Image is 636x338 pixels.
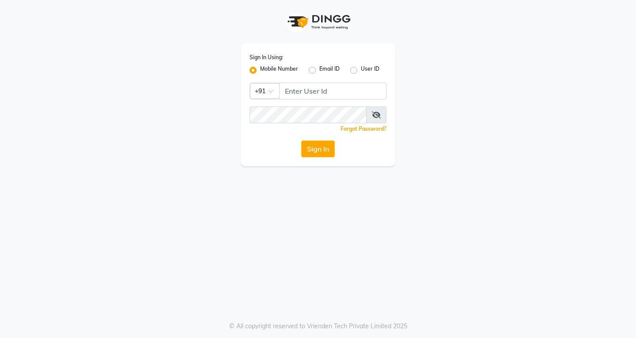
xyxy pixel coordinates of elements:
button: Sign In [301,141,335,157]
label: User ID [361,65,379,76]
label: Email ID [319,65,340,76]
a: Forgot Password? [341,125,386,132]
input: Username [250,106,367,123]
img: logo1.svg [283,9,353,35]
label: Sign In Using: [250,53,283,61]
label: Mobile Number [260,65,298,76]
input: Username [279,83,386,99]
